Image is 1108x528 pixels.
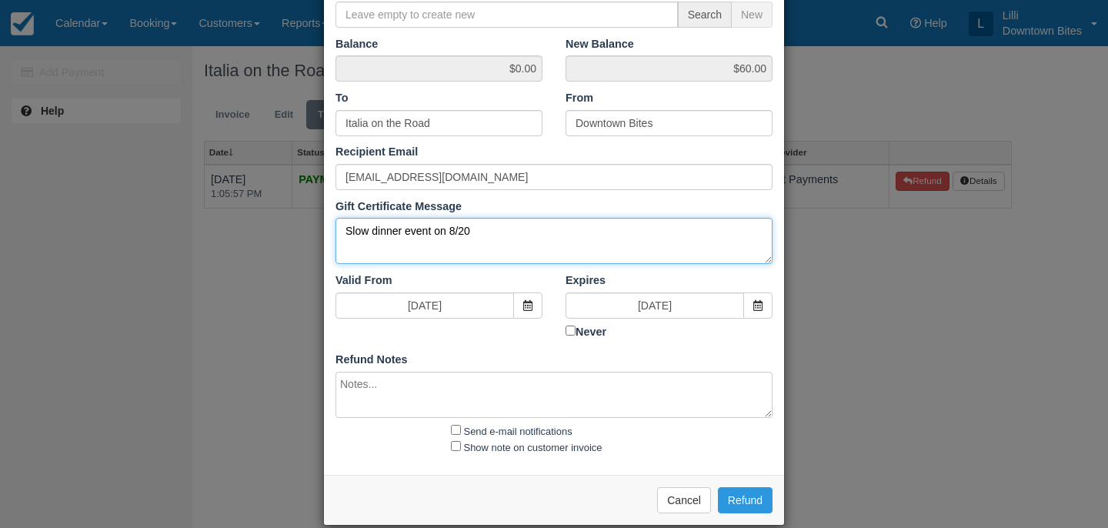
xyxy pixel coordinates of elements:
input: Email [335,164,773,190]
input: Name [566,110,773,136]
span: $60.00 [566,55,773,82]
label: Valid From [335,272,392,289]
input: Leave empty to create new [335,2,678,28]
label: Gift Certificate Message [335,199,462,215]
label: Show note on customer invoice [464,442,602,453]
label: New Balance [566,36,634,52]
span: Search [678,2,732,28]
button: Refund [718,487,773,513]
label: Expires [566,272,606,289]
input: Never [566,326,576,336]
span: $0.00 [335,55,542,82]
input: Name [335,110,542,136]
button: Cancel [657,487,711,513]
label: To [335,90,349,106]
label: Balance [335,36,378,52]
span: New [732,2,773,28]
label: Never [566,322,773,340]
label: From [566,90,593,106]
label: Refund Notes [335,352,408,368]
label: Recipient Email [335,144,418,160]
label: Send e-mail notifications [464,426,572,437]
